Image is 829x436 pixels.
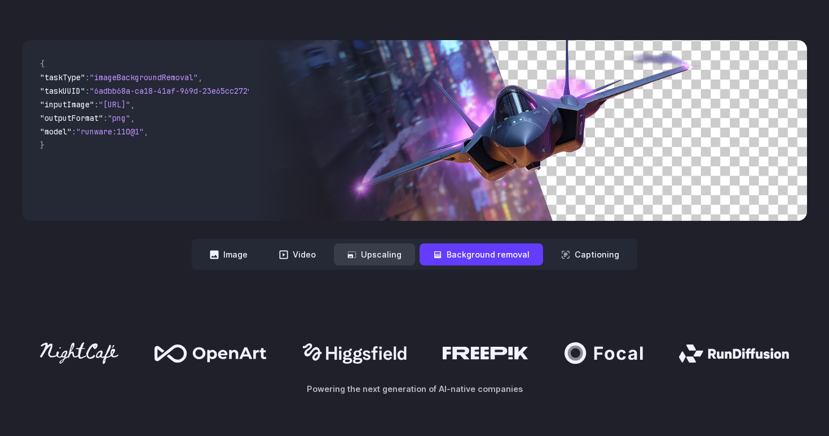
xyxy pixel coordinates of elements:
button: Image [196,243,261,265]
span: "imageBackgroundRemoval" [90,72,198,82]
span: "[URL]" [99,99,130,110]
span: , [130,113,135,123]
span: , [144,127,148,137]
span: , [198,72,202,82]
span: : [85,86,90,96]
span: : [103,113,108,123]
span: "model" [40,127,72,137]
button: Captioning [548,243,633,265]
span: "inputImage" [40,99,94,110]
button: Video [266,243,329,265]
span: "png" [108,113,130,123]
span: "runware:110@1" [76,127,144,137]
span: } [40,140,45,150]
span: : [85,72,90,82]
span: "6adbb68a-ca18-41af-969d-23e65cc2729c" [90,86,261,96]
span: "taskUUID" [40,86,85,96]
button: Background removal [420,243,543,265]
button: Upscaling [334,243,415,265]
span: "taskType" [40,72,85,82]
span: : [94,99,99,110]
p: Powering the next generation of AI-native companies [22,382,807,395]
span: "outputFormat" [40,113,103,123]
img: Futuristic stealth jet streaking through a neon-lit cityscape with glowing purple exhaust [258,40,807,221]
span: { [40,59,45,69]
span: , [130,99,135,110]
span: : [72,127,76,137]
